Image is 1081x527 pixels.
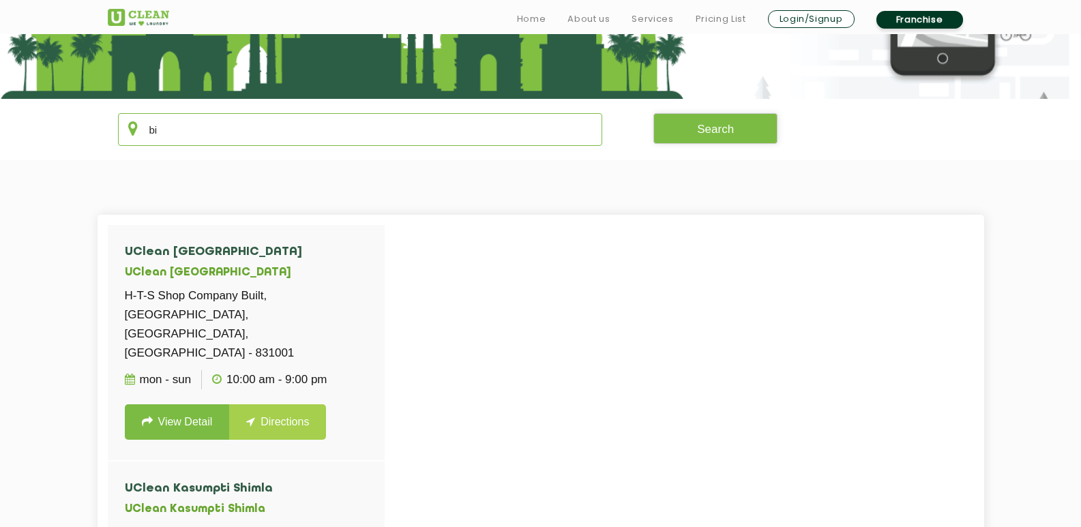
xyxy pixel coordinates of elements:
[768,10,855,28] a: Login/Signup
[517,11,546,27] a: Home
[125,370,192,389] p: Mon - Sun
[696,11,746,27] a: Pricing List
[125,286,368,363] p: H-T-S Shop Company Built, [GEOGRAPHIC_DATA], [GEOGRAPHIC_DATA], [GEOGRAPHIC_DATA] - 831001
[125,267,368,280] h5: UClean [GEOGRAPHIC_DATA]
[125,482,368,496] h4: UClean Kasumpti Shimla
[876,11,963,29] a: Franchise
[108,9,169,26] img: UClean Laundry and Dry Cleaning
[118,113,603,146] input: Enter city/area/pin Code
[125,245,368,259] h4: UClean [GEOGRAPHIC_DATA]
[125,503,368,516] h5: UClean Kasumpti Shimla
[212,370,327,389] p: 10:00 AM - 9:00 PM
[125,404,230,440] a: View Detail
[653,113,778,144] button: Search
[229,404,326,440] a: Directions
[567,11,610,27] a: About us
[632,11,673,27] a: Services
